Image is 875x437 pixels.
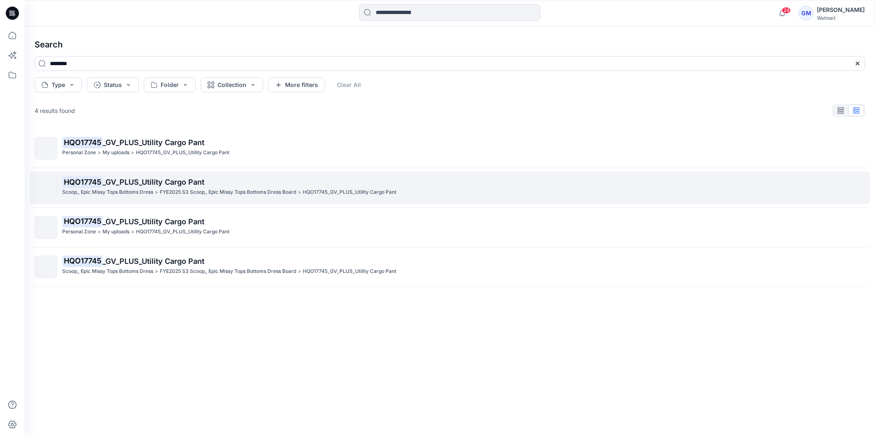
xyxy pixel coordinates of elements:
button: More filters [268,78,325,92]
div: Walmart [817,15,865,21]
a: HQO17745_GV_PLUS_Utility Cargo PantPersonal Zone>My uploads>HQO17745_GV_PLUS_Utility Cargo Pant [30,132,870,164]
mark: HQO17745 [62,176,103,188]
p: HQO17745_GV_PLUS_Utility Cargo Pant [136,148,229,157]
span: _GV_PLUS_Utility Cargo Pant [103,257,204,265]
a: HQO17745_GV_PLUS_Utility Cargo PantScoop_ Epic Missy Tops Bottoms Dress>FYE2025 S3 Scoop_ Epic Mi... [30,172,870,204]
p: Personal Zone [62,228,96,236]
p: > [98,148,101,157]
p: HQO17745_GV_PLUS_Utility Cargo Pant [303,267,396,276]
div: GM [799,6,814,21]
span: 24 [782,7,791,14]
mark: HQO17745 [62,216,103,227]
p: My uploads [103,148,129,157]
button: Type [35,78,82,92]
p: > [98,228,101,236]
p: HQO17745_GV_PLUS_Utility Cargo Pant [303,188,396,197]
p: Personal Zone [62,148,96,157]
mark: HQO17745 [62,255,103,267]
p: FYE2025 S3 Scoop_ Epic Missy Tops Bottoms Dress Board [160,188,296,197]
span: _GV_PLUS_Utility Cargo Pant [103,217,204,226]
a: HQO17745_GV_PLUS_Utility Cargo PantScoop_ Epic Missy Tops Bottoms Dress>FYE2025 S3 Scoop_ Epic Mi... [30,251,870,283]
p: > [131,228,134,236]
mark: HQO17745 [62,136,103,148]
p: > [131,148,134,157]
button: Collection [201,78,263,92]
p: FYE2025 S3 Scoop_ Epic Missy Tops Bottoms Dress Board [160,267,296,276]
p: HQO17745_GV_PLUS_Utility Cargo Pant [136,228,229,236]
p: My uploads [103,228,129,236]
div: [PERSON_NAME] [817,5,865,15]
p: > [298,188,301,197]
span: _GV_PLUS_Utility Cargo Pant [103,138,204,147]
p: Scoop_ Epic Missy Tops Bottoms Dress [62,188,153,197]
button: Status [87,78,139,92]
span: _GV_PLUS_Utility Cargo Pant [103,178,204,186]
p: > [298,267,301,276]
p: Scoop_ Epic Missy Tops Bottoms Dress [62,267,153,276]
p: > [155,188,158,197]
p: 4 results found [35,106,75,115]
button: Folder [144,78,196,92]
p: > [155,267,158,276]
h4: Search [28,33,872,56]
a: HQO17745_GV_PLUS_Utility Cargo PantPersonal Zone>My uploads>HQO17745_GV_PLUS_Utility Cargo Pant [30,211,870,244]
